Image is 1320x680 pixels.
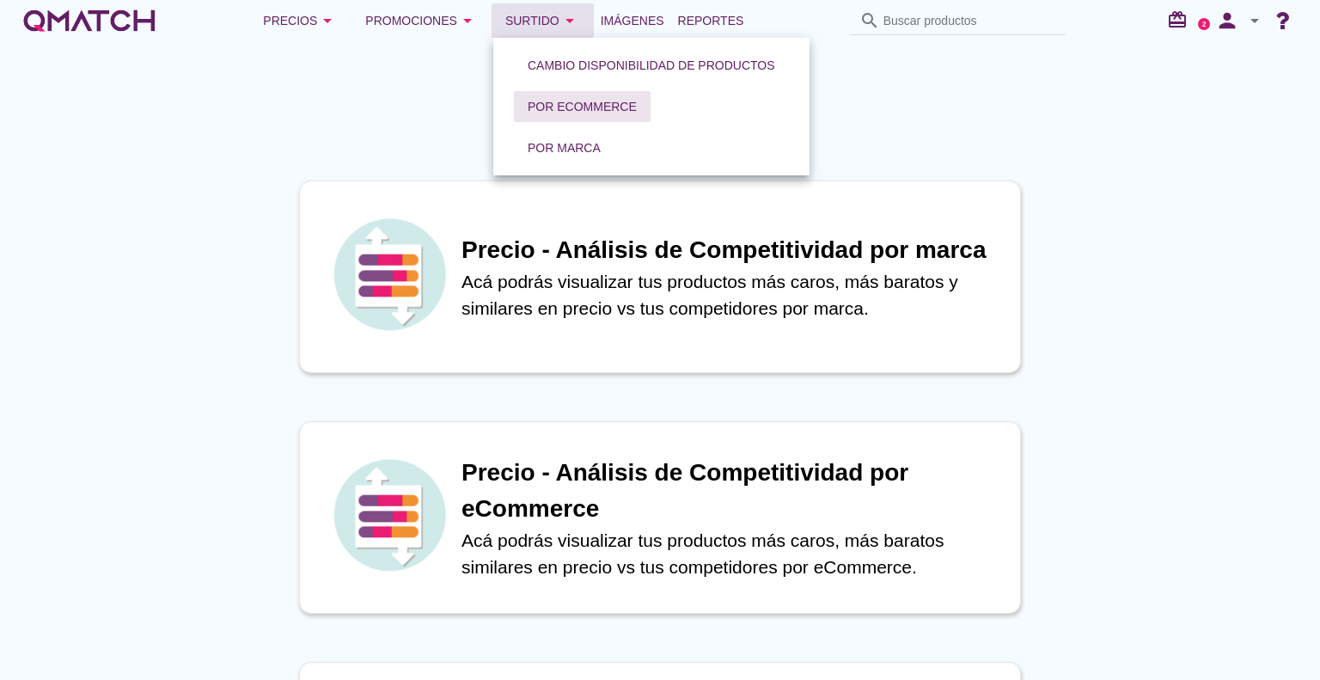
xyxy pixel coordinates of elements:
i: arrow_drop_down [457,10,478,31]
div: Por marca [528,139,601,157]
a: Por eCommerce [507,86,657,127]
i: arrow_drop_down [317,10,338,31]
i: person [1210,9,1244,33]
a: 2 [1198,18,1210,30]
span: Imágenes [601,10,664,31]
p: Acá podrás visualizar tus productos más caros, más baratos y similares en precio vs tus competido... [461,268,1003,322]
div: Surtido [505,10,580,31]
a: iconPrecio - Análisis de Competitividad por marcaAcá podrás visualizar tus productos más caros, m... [275,181,1045,373]
img: icon [329,214,449,334]
i: redeem [1167,9,1195,30]
div: Cambio disponibilidad de productos [528,57,775,75]
input: Buscar productos [883,7,1055,34]
button: Cambio disponibilidad de productos [514,50,789,81]
a: iconPrecio - Análisis de Competitividad por eCommerceAcá podrás visualizar tus productos más caro... [275,421,1045,614]
h1: Precio - Análisis de Competitividad por marca [461,232,1003,268]
h1: Precio - Análisis de Competitividad por eCommerce [461,455,1003,527]
div: Promociones [365,10,478,31]
button: Surtido [492,3,594,38]
i: arrow_drop_down [559,10,580,31]
text: 2 [1202,20,1207,28]
button: Precios [249,3,351,38]
a: Imágenes [594,3,671,38]
button: Por eCommerce [514,91,651,122]
div: Por eCommerce [528,98,637,116]
a: Por marca [507,127,621,168]
a: white-qmatch-logo [21,3,158,38]
div: Precios [263,10,338,31]
p: Acá podrás visualizar tus productos más caros, más baratos similares en precio vs tus competidore... [461,527,1003,581]
a: Cambio disponibilidad de productos [507,45,796,86]
button: Por marca [514,132,614,163]
span: Reportes [678,10,744,31]
i: arrow_drop_down [1244,10,1265,31]
i: search [859,10,880,31]
img: icon [329,455,449,575]
a: Reportes [671,3,751,38]
button: Promociones [351,3,492,38]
